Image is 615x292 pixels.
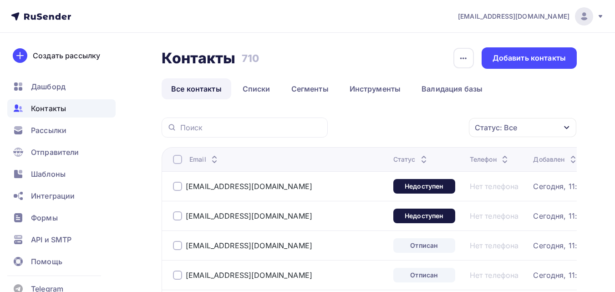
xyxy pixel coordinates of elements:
a: Все контакты [162,78,231,99]
a: Формы [7,209,116,227]
a: Шаблоны [7,165,116,183]
a: Сегодня, 11:57 [533,211,586,220]
div: Статус: Все [475,122,517,133]
div: Добавить контакты [493,53,566,63]
div: Телефон [470,155,510,164]
a: [EMAIL_ADDRESS][DOMAIN_NAME] [186,182,312,191]
span: Шаблоны [31,169,66,179]
a: Дашборд [7,77,116,96]
span: Помощь [31,256,62,267]
div: Email [189,155,220,164]
span: Отправители [31,147,79,158]
a: Отправители [7,143,116,161]
span: Дашборд [31,81,66,92]
a: [EMAIL_ADDRESS][DOMAIN_NAME] [186,271,312,280]
a: Списки [233,78,280,99]
button: Статус: Все [468,118,577,138]
a: [EMAIL_ADDRESS][DOMAIN_NAME] [458,7,604,26]
a: Сегменты [282,78,338,99]
a: Отписан [393,238,455,253]
a: Инструменты [340,78,411,99]
a: Контакты [7,99,116,118]
input: Поиск [180,123,322,133]
a: Валидация базы [412,78,492,99]
span: Формы [31,212,58,223]
span: Контакты [31,103,66,114]
a: Сегодня, 11:57 [533,182,586,191]
a: Сегодня, 11:57 [533,271,586,280]
a: Недоступен [393,179,455,194]
a: [EMAIL_ADDRESS][DOMAIN_NAME] [186,241,312,250]
div: Создать рассылку [33,50,100,61]
a: [EMAIL_ADDRESS][DOMAIN_NAME] [186,211,312,220]
a: Отписан [393,268,455,282]
a: Нет телефона [470,241,519,250]
span: Интеграции [31,190,75,201]
div: Добавлен [533,155,578,164]
span: API и SMTP [31,234,71,245]
a: Рассылки [7,121,116,139]
a: Нет телефона [470,182,519,191]
a: Недоступен [393,209,455,223]
h2: Контакты [162,49,235,67]
div: Статус [393,155,429,164]
span: Рассылки [31,125,66,136]
span: [EMAIL_ADDRESS][DOMAIN_NAME] [458,12,569,21]
a: Нет телефона [470,211,519,220]
a: Сегодня, 11:57 [533,241,586,250]
a: Нет телефона [470,271,519,280]
h3: 710 [242,52,259,65]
